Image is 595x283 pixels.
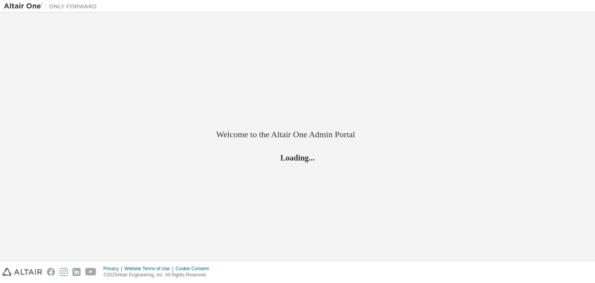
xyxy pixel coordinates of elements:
p: © 2025 Altair Engineering, Inc. All Rights Reserved. [103,272,213,278]
h2: Loading... [216,153,379,163]
img: facebook.svg [47,268,55,276]
img: instagram.svg [60,268,68,276]
img: altair_logo.svg [2,268,42,276]
img: Altair One [4,2,101,10]
div: Website Terms of Use [124,266,175,272]
div: Privacy [103,266,124,272]
h2: Welcome to the Altair One Admin Portal [216,129,379,140]
img: linkedin.svg [72,268,81,276]
img: youtube.svg [85,268,96,276]
div: Cookie Consent [175,266,213,272]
